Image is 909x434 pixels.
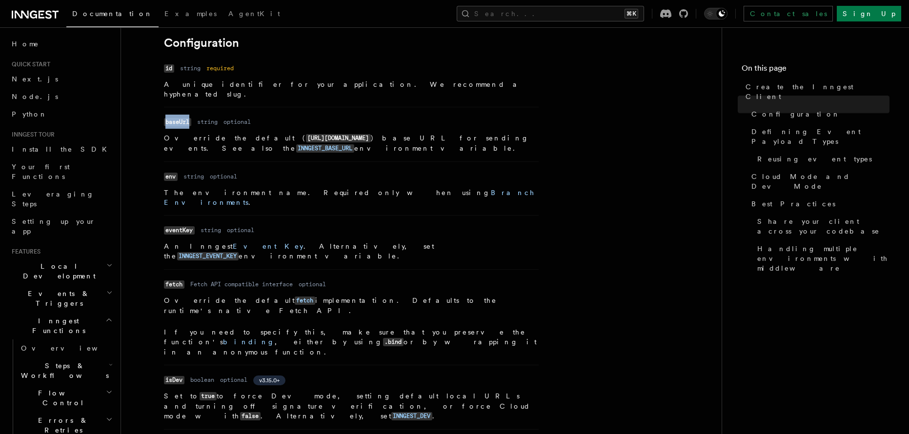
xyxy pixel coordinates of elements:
a: Node.js [8,88,115,105]
span: Inngest tour [8,131,55,138]
code: INNGEST_DEV [391,412,432,420]
dd: string [180,64,201,72]
span: Overview [21,344,121,352]
code: .bind [383,338,404,346]
button: Search...⌘K [457,6,644,21]
a: INNGEST_BASE_URL [296,144,354,152]
a: Documentation [66,3,159,27]
p: An Inngest . Alternatively, set the environment variable. [164,241,539,261]
a: Next.js [8,70,115,88]
span: v3.15.0+ [259,376,280,384]
span: Reusing event types [757,154,872,164]
code: eventKey [164,226,195,235]
dd: string [183,173,204,180]
a: Examples [159,3,222,26]
code: INNGEST_EVENT_KEY [177,252,239,260]
span: Local Development [8,261,106,281]
span: Node.js [12,93,58,100]
a: Defining Event Payload Types [747,123,889,150]
dd: string [201,226,221,234]
code: false [240,412,261,420]
code: fetch [164,280,184,289]
span: Cloud Mode and Dev Mode [751,172,889,191]
span: Python [12,110,47,118]
dd: optional [299,280,326,288]
a: Sign Up [837,6,901,21]
a: Handling multiple environments with middleware [753,240,889,277]
p: Set to to force Dev mode, setting default local URLs and turning off signature verification, or f... [164,391,539,421]
dd: optional [227,226,254,234]
span: Features [8,248,40,256]
dd: required [206,64,234,72]
dd: string [197,118,218,126]
a: Python [8,105,115,123]
code: [URL][DOMAIN_NAME] [306,134,371,142]
a: Best Practices [747,195,889,213]
a: Install the SDK [8,140,115,158]
dd: optional [220,376,247,384]
button: Steps & Workflows [17,357,115,384]
a: Branch Environments [164,189,535,206]
span: Configuration [751,109,840,119]
h4: On this page [742,62,889,78]
span: Setting up your app [12,217,96,235]
span: Steps & Workflows [17,361,109,380]
a: Event Key [233,242,303,250]
p: Override the default ( ) base URL for sending events. See also the environment variable. [164,133,539,154]
button: Events & Triggers [8,285,115,312]
span: Share your client across your codebase [757,217,889,236]
a: Configuration [747,105,889,123]
span: Install the SDK [12,145,113,153]
span: Quick start [8,60,50,68]
a: INNGEST_EVENT_KEY [177,252,239,260]
kbd: ⌘K [625,9,638,19]
span: Best Practices [751,199,835,209]
code: isDev [164,376,184,384]
a: Cloud Mode and Dev Mode [747,168,889,195]
a: Configuration [164,36,239,50]
dd: Fetch API compatible interface [190,280,293,288]
span: Handling multiple environments with middleware [757,244,889,273]
a: Overview [17,339,115,357]
a: Leveraging Steps [8,185,115,213]
a: Create the Inngest Client [742,78,889,105]
button: Flow Control [17,384,115,412]
span: Flow Control [17,388,106,408]
span: Leveraging Steps [12,190,94,208]
p: The environment name. Required only when using . [164,188,539,207]
a: fetch [295,296,315,304]
p: Override the default implementation. Defaults to the runtime's native Fetch API. [164,296,539,316]
p: A unique identifier for your application. We recommend a hyphenated slug. [164,79,539,99]
code: id [164,64,174,73]
span: Create the Inngest Client [746,82,889,101]
a: Reusing event types [753,150,889,168]
a: AgentKit [222,3,286,26]
a: Share your client across your codebase [753,213,889,240]
span: Examples [164,10,217,18]
span: AgentKit [228,10,280,18]
dd: optional [223,118,251,126]
button: Inngest Functions [8,312,115,339]
code: true [200,392,217,400]
span: Defining Event Payload Types [751,127,889,146]
span: Documentation [72,10,153,18]
a: Contact sales [744,6,833,21]
code: baseUrl [164,118,191,126]
a: Setting up your app [8,213,115,240]
a: binding [223,338,275,346]
code: INNGEST_BASE_URL [296,144,354,153]
code: env [164,173,178,181]
a: INNGEST_DEV [391,412,432,420]
span: Inngest Functions [8,316,105,335]
span: Next.js [12,75,58,83]
span: Your first Functions [12,163,70,180]
button: Toggle dark mode [704,8,727,20]
dd: boolean [190,376,214,384]
span: Home [12,39,39,49]
a: Your first Functions [8,158,115,185]
button: Local Development [8,257,115,285]
dd: optional [210,173,237,180]
p: If you need to specify this, make sure that you preserve the function's , either by using or by w... [164,327,539,357]
a: Home [8,35,115,53]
